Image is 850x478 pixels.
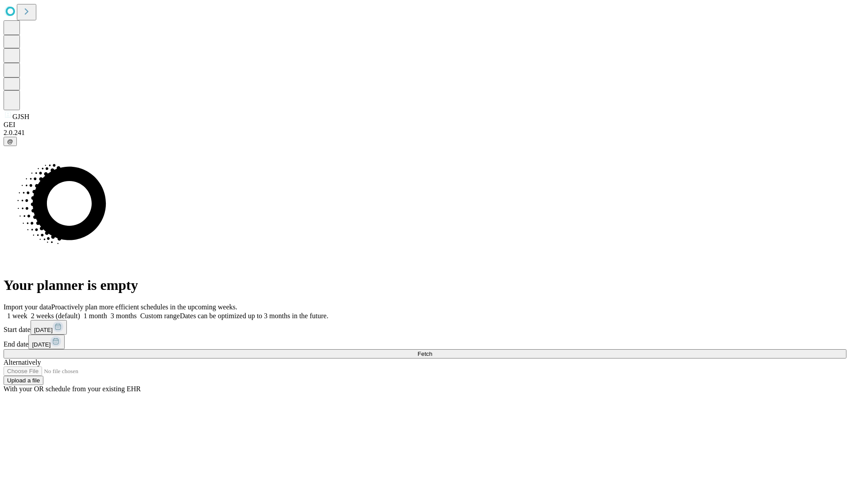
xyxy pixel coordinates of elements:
h1: Your planner is empty [4,277,846,293]
span: Fetch [417,351,432,357]
div: End date [4,335,846,349]
span: Alternatively [4,358,41,366]
span: @ [7,138,13,145]
button: Fetch [4,349,846,358]
div: GEI [4,121,846,129]
button: @ [4,137,17,146]
button: Upload a file [4,376,43,385]
button: [DATE] [28,335,65,349]
span: 3 months [111,312,137,320]
span: Proactively plan more efficient schedules in the upcoming weeks. [51,303,237,311]
button: [DATE] [31,320,67,335]
span: [DATE] [32,341,50,348]
span: Dates can be optimized up to 3 months in the future. [180,312,328,320]
span: With your OR schedule from your existing EHR [4,385,141,393]
span: [DATE] [34,327,53,333]
div: Start date [4,320,846,335]
span: Import your data [4,303,51,311]
span: 1 week [7,312,27,320]
span: Custom range [140,312,180,320]
div: 2.0.241 [4,129,846,137]
span: 2 weeks (default) [31,312,80,320]
span: 1 month [84,312,107,320]
span: GJSH [12,113,29,120]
